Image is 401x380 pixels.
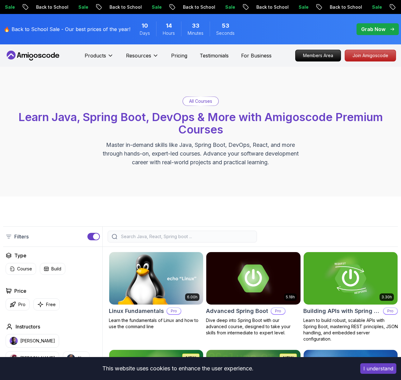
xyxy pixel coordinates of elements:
[14,233,29,240] p: Filters
[303,307,380,315] h2: Building APIs with Spring Boot
[296,50,341,61] p: Members Area
[241,52,272,59] a: For Business
[361,25,385,33] p: Grab Now
[109,317,203,330] p: Learn the fundamentals of Linux and how to use the command line
[6,351,59,365] button: instructor img[PERSON_NAME]
[6,263,36,275] button: Course
[40,263,65,275] button: Build
[163,30,175,36] span: Hours
[142,4,162,10] p: Sale
[77,355,86,361] p: Abz
[283,355,293,361] p: NEW
[120,233,253,240] input: Search Java, React, Spring boot ...
[18,110,383,136] span: Learn Java, Spring Boot, DevOps & More with Amigoscode Premium Courses
[109,252,203,305] img: Linux Fundamentals card
[384,308,397,314] p: Pro
[26,4,69,10] p: Back to School
[216,30,235,36] span: Seconds
[222,21,229,30] span: 53 Seconds
[10,354,18,362] img: instructor img
[18,301,26,308] p: Pro
[345,50,396,61] a: Join Amigoscode
[14,252,26,259] h2: Type
[247,4,289,10] p: Back to School
[206,317,301,336] p: Dive deep into Spring Boot with our advanced course, designed to take your skills from intermedia...
[187,295,198,300] p: 6.00h
[63,351,90,365] button: instructor imgAbz
[303,252,398,342] a: Building APIs with Spring Boot card3.30hBuilding APIs with Spring BootProLearn to build robust, s...
[320,4,362,10] p: Back to School
[5,362,351,375] div: This website uses cookies to enhance the user experience.
[167,308,181,314] p: Pro
[96,141,305,167] p: Master in-demand skills like Java, Spring Boot, DevOps, React, and more through hands-on, expert-...
[16,323,40,330] h2: Instructors
[173,4,216,10] p: Back to School
[6,334,59,348] button: instructor img[PERSON_NAME]
[140,30,150,36] span: Days
[200,52,229,59] a: Testimonials
[189,98,212,104] p: All Courses
[304,252,398,305] img: Building APIs with Spring Boot card
[4,25,130,33] p: 🔥 Back to School Sale - Our best prices of the year!
[85,52,106,59] p: Products
[271,308,285,314] p: Pro
[171,52,187,59] a: Pricing
[6,298,30,310] button: Pro
[166,21,172,30] span: 14 Hours
[188,30,203,36] span: Minutes
[206,307,268,315] h2: Advanced Spring Boot
[10,337,18,345] img: instructor img
[286,295,295,300] p: 5.18h
[126,52,151,59] p: Resources
[85,52,114,64] button: Products
[381,295,392,300] p: 3.30h
[69,4,89,10] p: Sale
[206,252,300,305] img: Advanced Spring Boot card
[20,355,55,361] p: [PERSON_NAME]
[51,266,61,272] p: Build
[216,4,235,10] p: Sale
[17,266,32,272] p: Course
[186,355,196,361] p: NEW
[67,354,75,362] img: instructor img
[345,50,396,61] p: Join Amigoscode
[303,317,398,342] p: Learn to build robust, scalable APIs with Spring Boot, mastering REST principles, JSON handling, ...
[109,307,164,315] h2: Linux Fundamentals
[192,21,199,30] span: 33 Minutes
[14,287,26,295] h2: Price
[206,252,301,336] a: Advanced Spring Boot card5.18hAdvanced Spring BootProDive deep into Spring Boot with our advanced...
[109,252,203,330] a: Linux Fundamentals card6.00hLinux FundamentalsProLearn the fundamentals of Linux and how to use t...
[362,4,382,10] p: Sale
[126,52,159,64] button: Resources
[142,21,148,30] span: 10 Days
[46,301,56,308] p: Free
[100,4,142,10] p: Back to School
[360,363,396,374] button: Accept cookies
[289,4,309,10] p: Sale
[295,50,341,61] a: Members Area
[20,338,55,344] p: [PERSON_NAME]
[33,298,60,310] button: Free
